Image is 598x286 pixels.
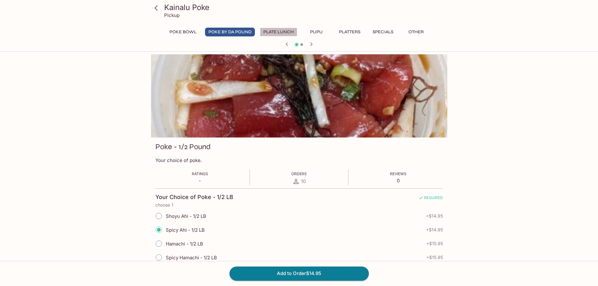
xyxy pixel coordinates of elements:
p: Pickup [164,12,180,18]
p: Your choice of poke. [155,157,443,163]
span: Orders [291,171,307,176]
div: Poke - 1/2 Pound [151,54,447,138]
button: Plate Lunch [260,28,297,36]
span: Ratings [192,171,208,176]
h4: Your Choice of Poke - 1/2 LB [155,194,233,201]
h3: Poke - 1/2 Pound [155,142,211,152]
span: Spicy Hamachi - 1/2 LB [166,255,217,261]
span: Shoyu Ahi - 1/2 LB [166,213,206,219]
button: Poke Bowl [166,28,200,36]
button: Pupu [302,28,331,36]
button: Poke By Da Pound [205,28,255,36]
span: + $15.95 [426,255,443,260]
span: Reviews [390,171,407,176]
p: 0 [390,178,407,184]
span: Spicy Ahi - 1/2 LB [166,227,205,233]
span: 10 [301,178,306,184]
span: + $14.95 [426,227,443,232]
p: - [192,178,208,184]
h3: Kainalu Poke [164,3,445,12]
span: REQUIRED [418,195,443,202]
span: + $14.95 [426,213,443,219]
button: Platters [336,28,364,36]
span: Hamachi - 1/2 LB [166,241,203,247]
button: Add to Order$14.95 [229,267,369,280]
button: Specials [369,28,397,36]
span: + $15.95 [426,241,443,246]
p: choose 1 [155,202,443,208]
button: Other [402,28,430,36]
